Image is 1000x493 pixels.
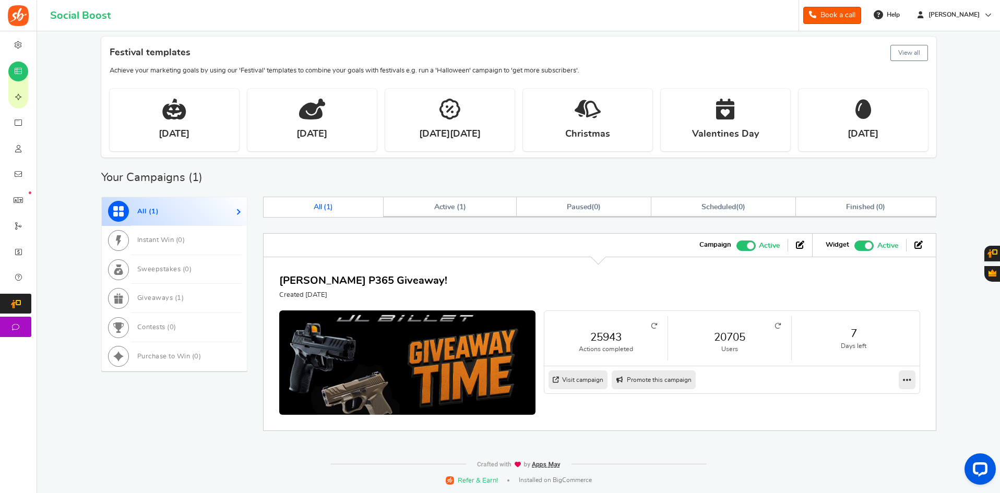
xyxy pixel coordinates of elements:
strong: [DATE] [296,128,327,141]
span: Gratisfaction [989,269,996,276]
span: 0 [739,203,743,211]
a: [PERSON_NAME] P365 Giveaway! [279,275,447,286]
span: Installed on BigCommerce [519,476,592,485]
strong: Valentines Day [692,128,759,141]
span: Active [759,240,780,251]
span: 0 [170,324,174,331]
span: 1 [192,172,199,183]
small: Users [678,345,781,354]
span: Scheduled [701,203,736,211]
span: Paused [567,203,591,211]
span: Help [884,10,900,19]
a: Book a call [803,7,861,24]
img: img-footer.webp [477,461,561,468]
span: All ( ) [137,208,159,215]
span: Contests ( ) [137,324,176,331]
strong: Christmas [565,128,610,141]
span: 1 [459,203,463,211]
span: 0 [185,266,189,273]
strong: [DATE][DATE] [419,128,481,141]
span: Active [877,240,898,251]
a: 20705 [678,330,781,345]
strong: Campaign [699,241,731,250]
span: 0 [878,203,883,211]
span: Active ( ) [434,203,467,211]
span: Giveaways ( ) [137,295,184,302]
span: ( ) [701,203,745,211]
span: [PERSON_NAME] [924,10,984,19]
button: Gratisfaction [984,266,1000,282]
strong: [DATE] [848,128,878,141]
span: 1 [151,208,156,215]
iframe: LiveChat chat widget [956,449,1000,493]
span: Finished ( ) [846,203,885,211]
a: Help [870,6,905,23]
p: Created [DATE] [279,291,447,300]
span: Sweepstakes ( ) [137,266,192,273]
button: View all [890,45,928,61]
a: Promote this campaign [612,370,696,389]
img: Social Boost [8,5,29,26]
span: 0 [194,353,199,360]
span: 0 [594,203,598,211]
a: 25943 [555,330,657,345]
strong: Widget [826,241,849,250]
a: Visit campaign [549,370,608,389]
p: Achieve your marketing goals by using our 'Festival' templates to combine your goals with festiva... [110,66,928,76]
h1: Social Boost [50,10,111,21]
em: New [29,191,31,194]
span: All ( ) [314,203,334,211]
span: 1 [326,203,330,211]
strong: [DATE] [159,128,189,141]
h2: Your Campaigns ( ) [101,172,203,183]
li: 7 [792,316,915,360]
span: Purchase to Win ( ) [137,353,201,360]
small: Actions completed [555,345,657,354]
span: 0 [178,237,183,244]
small: Days left [802,342,905,351]
a: Refer & Earn! [446,475,498,485]
span: Instant Win ( ) [137,237,185,244]
span: | [507,479,509,482]
span: ( ) [567,203,601,211]
li: Widget activated [818,239,906,251]
span: 1 [177,295,182,302]
h4: Festival templates [110,43,928,63]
